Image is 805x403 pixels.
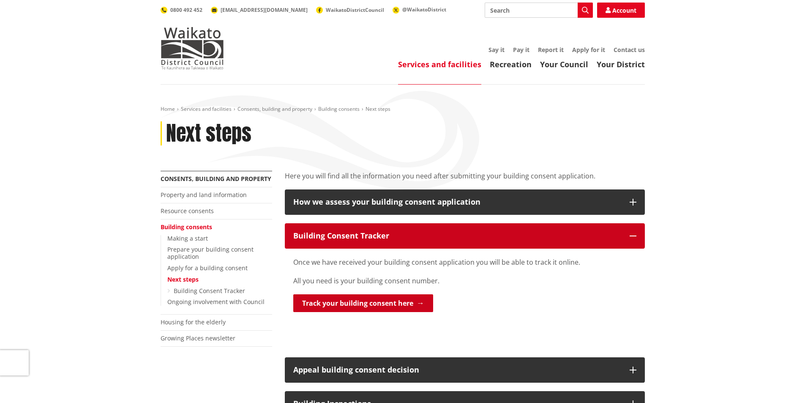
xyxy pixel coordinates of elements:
[488,46,505,54] a: Say it
[161,334,235,342] a: Growing Places newsletter
[167,298,265,306] a: Ongoing involvement with Council
[161,105,175,112] a: Home
[540,59,588,69] a: Your Council
[398,59,481,69] a: Services and facilities
[393,6,446,13] a: @WaikatoDistrict
[316,6,384,14] a: WaikatoDistrictCouncil
[293,198,621,206] div: How we assess your building consent application
[293,257,636,267] p: Once we have received your building consent application you will be able to track it online.
[174,287,245,295] a: Building Consent Tracker
[285,189,645,215] button: How we assess your building consent application
[285,223,645,249] button: Building Consent Tracker
[318,105,360,112] a: Building consents
[366,105,390,112] span: Next steps
[166,121,251,146] h1: Next steps
[167,275,199,283] a: Next steps
[237,105,312,112] a: Consents, building and property
[326,6,384,14] span: WaikatoDistrictCouncil
[161,27,224,69] img: Waikato District Council - Te Kaunihera aa Takiwaa o Waikato
[161,223,212,231] a: Building consents
[293,232,621,240] div: Building Consent Tracker
[285,357,645,383] button: Appeal building consent decision
[402,6,446,13] span: @WaikatoDistrict
[167,245,254,260] a: Prepare your building consent application
[167,264,248,272] a: Apply for a building consent
[597,59,645,69] a: Your District
[572,46,605,54] a: Apply for it
[161,175,271,183] a: Consents, building and property
[485,3,593,18] input: Search input
[293,294,433,312] a: Track your building consent here
[285,171,645,181] p: Here you will find all the information you need after submitting your building consent application.
[161,191,247,199] a: Property and land information
[614,46,645,54] a: Contact us
[161,207,214,215] a: Resource consents
[221,6,308,14] span: [EMAIL_ADDRESS][DOMAIN_NAME]
[211,6,308,14] a: [EMAIL_ADDRESS][DOMAIN_NAME]
[538,46,564,54] a: Report it
[490,59,532,69] a: Recreation
[766,367,797,398] iframe: Messenger Launcher
[161,6,202,14] a: 0800 492 452
[161,318,226,326] a: Housing for the elderly
[181,105,232,112] a: Services and facilities
[293,366,621,374] div: Appeal building consent decision
[167,234,208,242] a: Making a start
[597,3,645,18] a: Account
[513,46,529,54] a: Pay it
[161,106,645,113] nav: breadcrumb
[293,276,636,286] p: All you need is your building consent number.
[170,6,202,14] span: 0800 492 452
